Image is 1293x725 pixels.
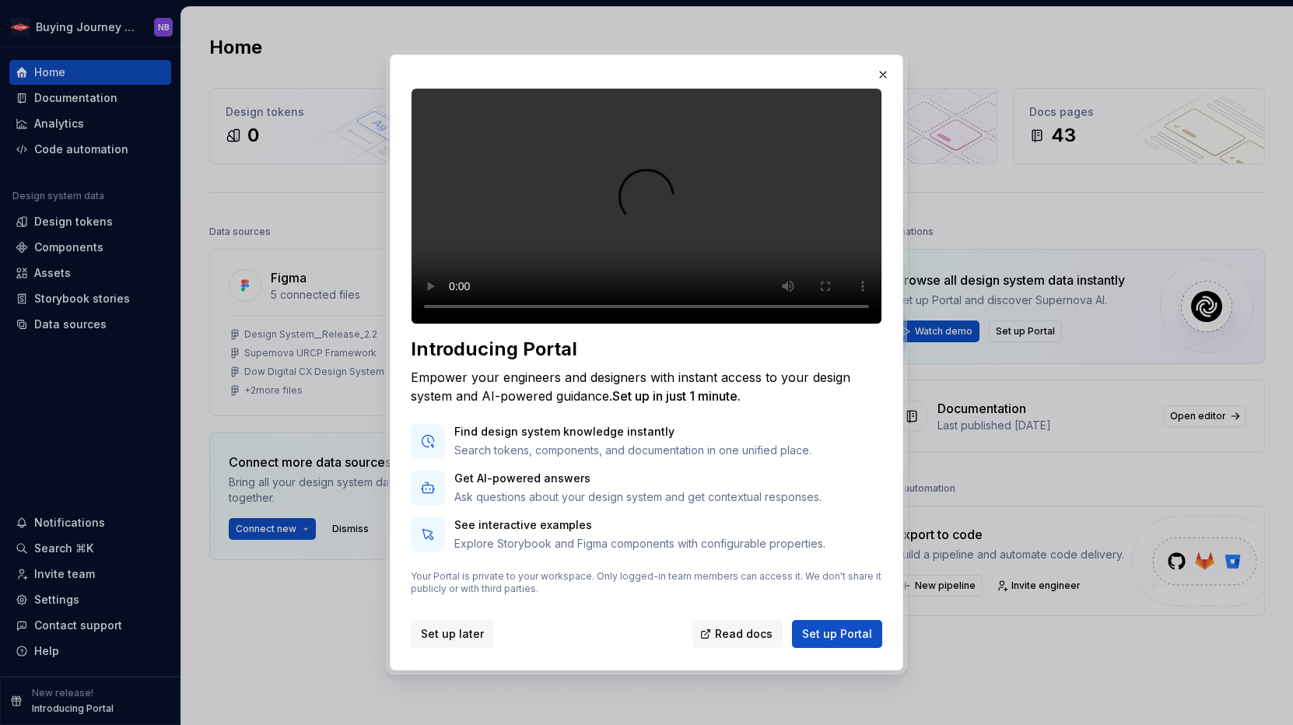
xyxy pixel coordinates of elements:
[411,620,494,648] button: Set up later
[454,489,822,505] p: Ask questions about your design system and get contextual responses.
[454,443,811,458] p: Search tokens, components, and documentation in one unified place.
[692,620,783,648] a: Read docs
[411,570,882,595] p: Your Portal is private to your workspace. Only logged-in team members can access it. We don't sha...
[454,424,811,440] p: Find design system knowledge instantly
[421,626,484,642] span: Set up later
[792,620,882,648] button: Set up Portal
[715,626,773,642] span: Read docs
[411,368,882,405] div: Empower your engineers and designers with instant access to your design system and AI-powered gui...
[454,517,825,533] p: See interactive examples
[612,388,741,404] span: Set up in just 1 minute.
[411,337,882,362] div: Introducing Portal
[802,626,872,642] span: Set up Portal
[454,536,825,552] p: Explore Storybook and Figma components with configurable properties.
[454,471,822,486] p: Get AI-powered answers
